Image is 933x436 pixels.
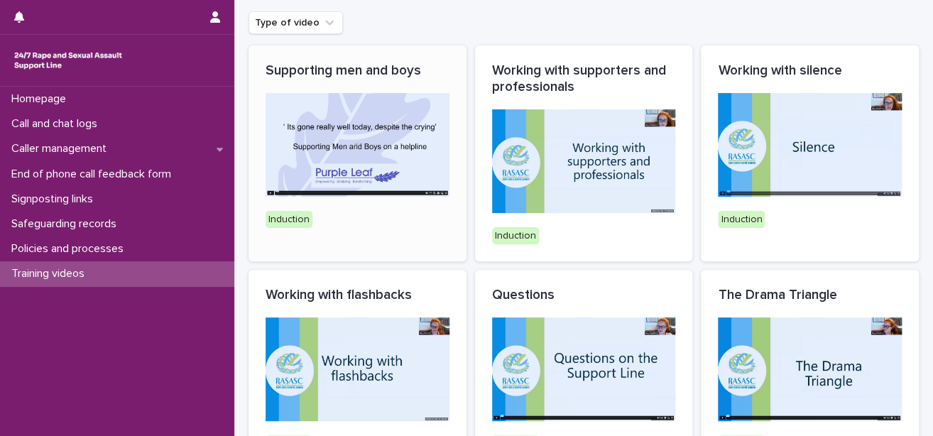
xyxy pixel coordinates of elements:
[6,217,128,231] p: Safeguarding records
[6,267,96,280] p: Training videos
[11,46,125,75] img: rhQMoQhaT3yELyF149Cw
[492,109,676,212] img: Watch the video
[718,287,902,303] p: The Drama Triangle
[6,142,118,156] p: Caller management
[718,211,765,229] div: Induction
[6,117,109,131] p: Call and chat logs
[249,11,343,34] button: Type of video
[6,92,77,106] p: Homepage
[6,192,104,206] p: Signposting links
[266,211,312,229] div: Induction
[266,93,449,196] img: Watch the video
[492,287,676,303] p: Questions
[718,62,902,79] p: Working with silence
[266,317,449,420] img: Watch the video
[492,62,676,95] p: Working with supporters and professionals
[249,45,466,261] a: Supporting men and boysWatch the videoInduction
[492,317,676,420] img: Watch the video
[701,45,919,261] a: Working with silenceWatch the videoInduction
[718,317,902,420] img: Watch the video
[718,93,902,196] img: Watch the video
[266,287,449,303] p: Working with flashbacks
[6,168,182,181] p: End of phone call feedback form
[6,242,135,256] p: Policies and processes
[266,62,449,79] p: Supporting men and boys
[475,45,693,261] a: Working with supporters and professionalsWatch the videoInduction
[492,227,539,245] div: Induction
